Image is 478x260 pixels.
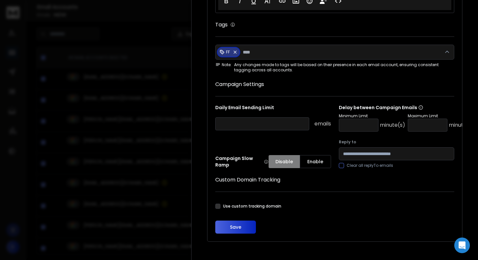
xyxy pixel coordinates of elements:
span: Note: [215,62,232,67]
p: FF [226,50,230,55]
button: Enable [300,155,331,168]
p: minute(s) [380,121,405,129]
h1: Campaign Settings [215,80,454,88]
p: Maximum Limit [408,113,474,119]
div: Any changes made to tags will be based on their presence in each email account, ensuring consiste... [215,62,454,73]
label: Clear all replyTo emails [347,163,393,168]
label: Use custom tracking domain [223,204,281,209]
h1: Tags [215,21,228,29]
h1: Custom Domain Tracking [215,176,454,184]
button: Disable [269,155,300,168]
p: minute(s) [449,121,474,129]
label: Reply to [339,139,455,145]
p: Minimum Limit [339,113,405,119]
p: Delay between Campaign Emails [339,104,474,111]
button: Save [215,221,256,234]
p: Campaign Slow Ramp [215,155,269,168]
p: Daily Email Sending Limit [215,104,331,113]
p: emails [314,120,331,128]
div: Open Intercom Messenger [454,238,470,253]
